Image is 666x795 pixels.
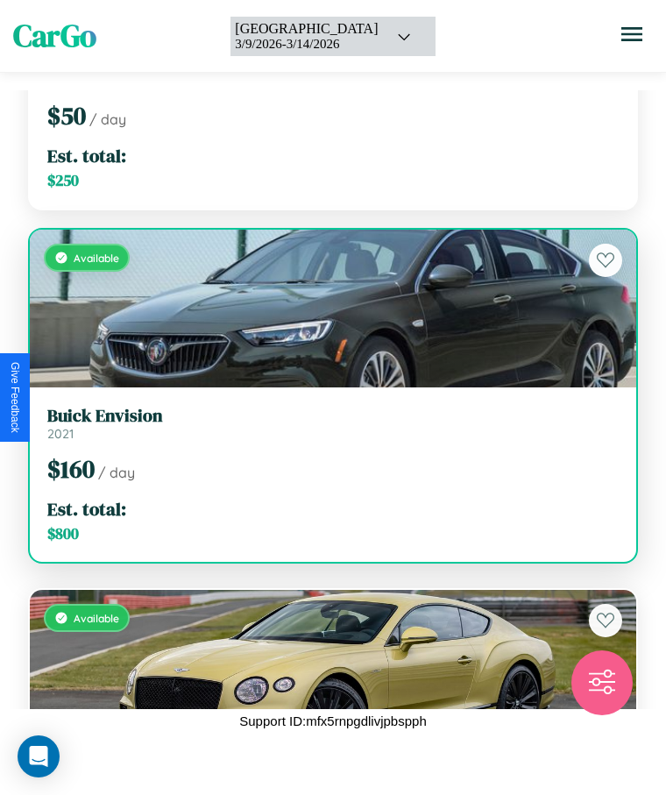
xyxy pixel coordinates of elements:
div: 3 / 9 / 2026 - 3 / 14 / 2026 [235,37,378,52]
div: Open Intercom Messenger [18,735,60,777]
span: $ 50 [47,99,86,132]
span: Available [74,612,119,625]
h3: Buick Envision [47,405,619,426]
span: 2021 [47,426,74,442]
span: / day [89,110,126,128]
span: $ 800 [47,523,79,544]
div: Give Feedback [9,362,21,433]
span: Est. total: [47,496,126,522]
span: Available [74,252,119,265]
a: Buick Envision2021 [47,405,619,442]
div: [GEOGRAPHIC_DATA] [235,21,378,37]
span: $ 160 [47,452,95,486]
span: Est. total: [47,143,126,168]
span: $ 250 [47,170,79,191]
p: Support ID: mfx5rnpgdlivjpbspph [239,709,426,733]
span: CarGo [13,15,96,57]
span: / day [98,464,135,481]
